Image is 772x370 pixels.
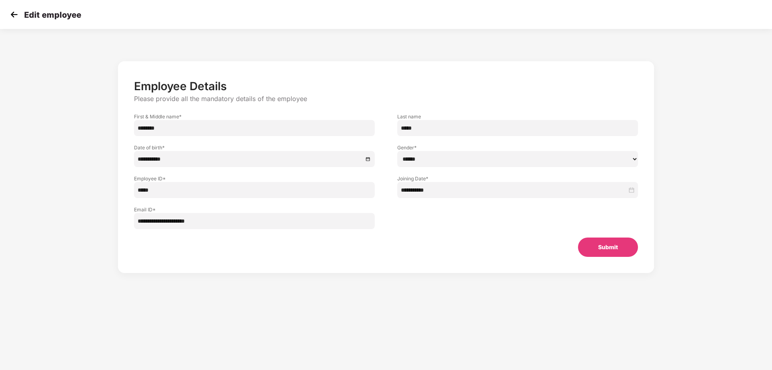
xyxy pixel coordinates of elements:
[134,79,638,93] p: Employee Details
[134,113,375,120] label: First & Middle name
[578,238,638,257] button: Submit
[134,144,375,151] label: Date of birth
[8,8,20,21] img: svg+xml;base64,PHN2ZyB4bWxucz0iaHR0cDovL3d3dy53My5vcmcvMjAwMC9zdmciIHdpZHRoPSIzMCIgaGVpZ2h0PSIzMC...
[134,95,638,103] p: Please provide all the mandatory details of the employee
[397,144,638,151] label: Gender
[134,206,375,213] label: Email ID
[134,175,375,182] label: Employee ID
[24,10,81,20] p: Edit employee
[397,175,638,182] label: Joining Date
[397,113,638,120] label: Last name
